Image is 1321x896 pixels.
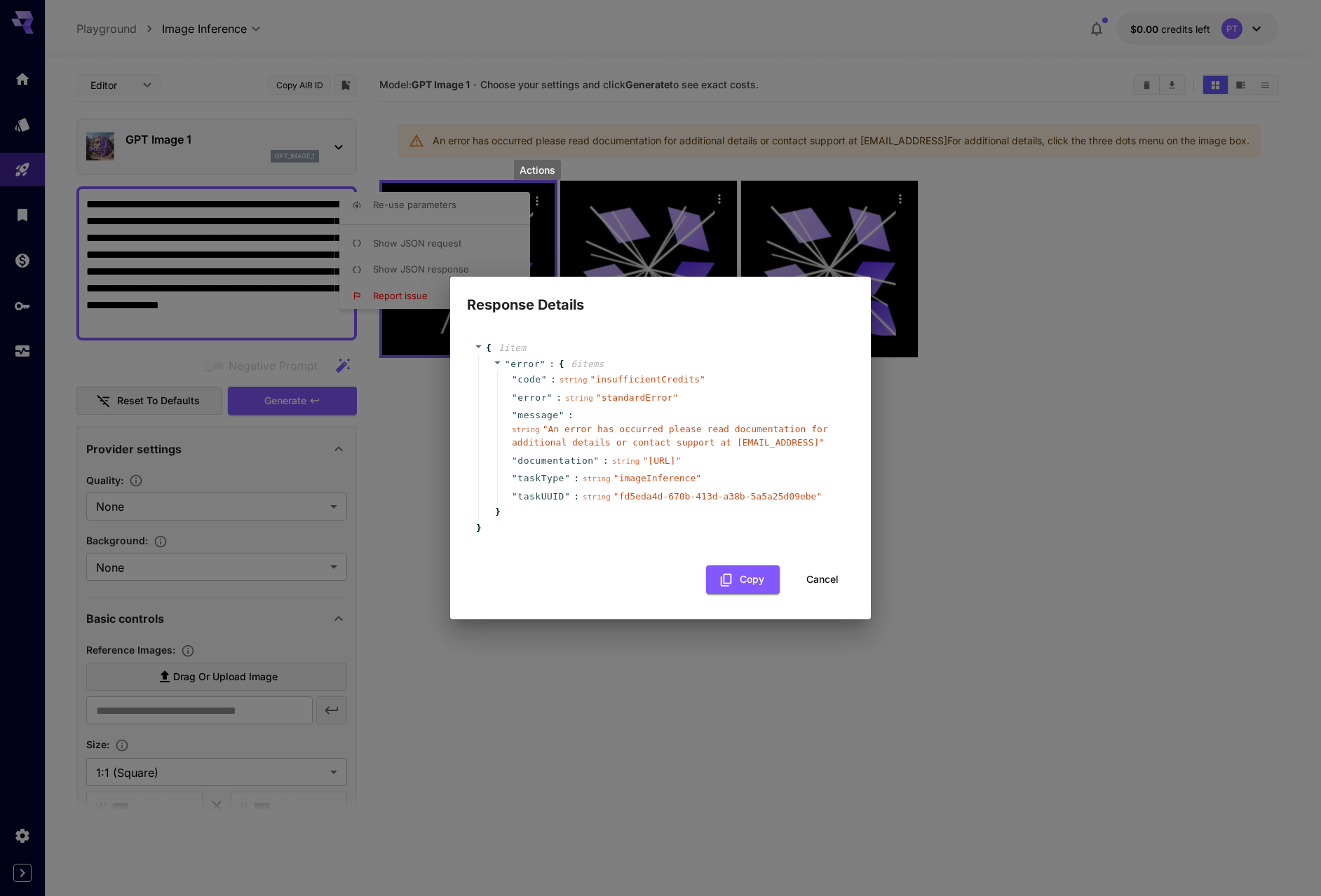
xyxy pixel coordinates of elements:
[512,410,517,420] span: "
[706,565,780,594] button: Copy
[614,491,822,502] span: " fd5eda4d-670b-413d-a38b-5a5a25d09ebe "
[559,410,564,420] span: "
[512,392,517,403] span: "
[556,391,562,405] span: :
[791,565,854,594] button: Cancel
[590,374,705,385] span: " insufficientCredits "
[564,473,570,483] span: "
[512,424,828,448] span: " An error has occurred please read documentation for additional details or contact support at [E...
[612,457,640,466] span: string
[540,359,546,369] span: "
[571,359,604,369] span: 6 item s
[550,373,556,387] span: :
[517,454,593,468] span: documentation
[493,505,501,519] span: }
[474,521,482,535] span: }
[517,391,547,405] span: error
[596,392,678,403] span: " standardError "
[574,471,579,485] span: :
[499,343,526,353] span: 1 item
[549,357,555,371] span: :
[565,394,593,403] span: string
[603,454,609,468] span: :
[547,392,553,403] span: "
[517,373,541,387] span: code
[560,375,588,385] span: string
[512,473,517,483] span: "
[574,490,579,504] span: :
[512,374,517,385] span: "
[564,491,570,502] span: "
[614,473,701,483] span: " imageInference "
[642,455,681,466] span: " [URL] "
[512,425,540,434] span: string
[594,455,599,466] span: "
[512,455,517,466] span: "
[541,374,547,385] span: "
[450,277,871,316] h2: Response Details
[514,160,561,180] div: Actions
[512,491,517,502] span: "
[568,408,574,422] span: :
[510,359,540,369] span: error
[517,408,558,422] span: message
[583,474,611,483] span: string
[517,490,564,504] span: taskUUID
[517,471,564,485] span: taskType
[583,492,611,502] span: string
[505,359,510,369] span: "
[559,357,564,371] span: {
[486,341,492,355] span: {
